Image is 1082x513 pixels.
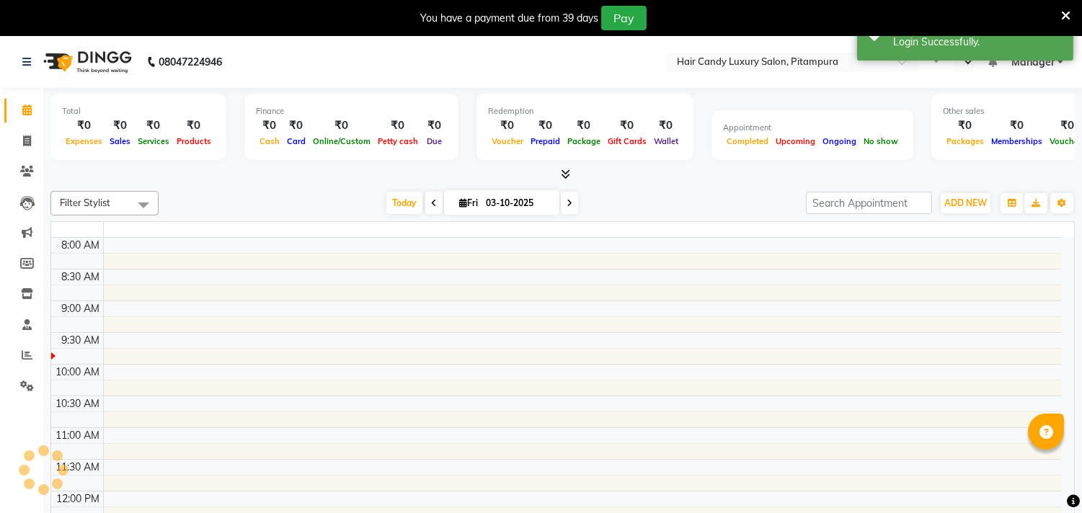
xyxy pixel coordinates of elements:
[723,136,772,146] span: Completed
[604,136,650,146] span: Gift Cards
[482,192,554,214] input: 2025-10-03
[283,136,309,146] span: Card
[860,136,902,146] span: No show
[527,117,564,134] div: ₹0
[256,105,447,117] div: Finance
[106,136,134,146] span: Sales
[59,333,103,348] div: 9:30 AM
[423,136,445,146] span: Due
[256,117,283,134] div: ₹0
[819,136,860,146] span: Ongoing
[374,117,422,134] div: ₹0
[283,117,309,134] div: ₹0
[173,136,215,146] span: Products
[106,117,134,134] div: ₹0
[309,117,374,134] div: ₹0
[134,136,173,146] span: Services
[53,396,103,411] div: 10:30 AM
[1011,55,1055,70] span: Manager
[62,117,106,134] div: ₹0
[420,11,598,26] div: You have a payment due from 39 days
[53,460,103,475] div: 11:30 AM
[422,117,447,134] div: ₹0
[943,136,988,146] span: Packages
[173,117,215,134] div: ₹0
[488,136,527,146] span: Voucher
[37,42,136,82] img: logo
[256,136,283,146] span: Cash
[564,117,604,134] div: ₹0
[62,105,215,117] div: Total
[134,117,173,134] div: ₹0
[374,136,422,146] span: Petty cash
[604,117,650,134] div: ₹0
[59,301,103,316] div: 9:00 AM
[456,197,482,208] span: Fri
[60,197,110,208] span: Filter Stylist
[988,136,1046,146] span: Memberships
[386,192,422,214] span: Today
[601,6,647,30] button: Pay
[943,117,988,134] div: ₹0
[53,365,103,380] div: 10:00 AM
[650,117,682,134] div: ₹0
[806,192,932,214] input: Search Appointment
[59,269,103,285] div: 8:30 AM
[988,117,1046,134] div: ₹0
[941,193,990,213] button: ADD NEW
[53,428,103,443] div: 11:00 AM
[488,105,682,117] div: Redemption
[772,136,819,146] span: Upcoming
[723,122,902,134] div: Appointment
[564,136,604,146] span: Package
[54,491,103,507] div: 12:00 PM
[488,117,527,134] div: ₹0
[62,136,106,146] span: Expenses
[309,136,374,146] span: Online/Custom
[893,35,1063,50] div: Login Successfully.
[527,136,564,146] span: Prepaid
[159,42,222,82] b: 08047224946
[650,136,682,146] span: Wallet
[944,197,987,208] span: ADD NEW
[59,238,103,253] div: 8:00 AM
